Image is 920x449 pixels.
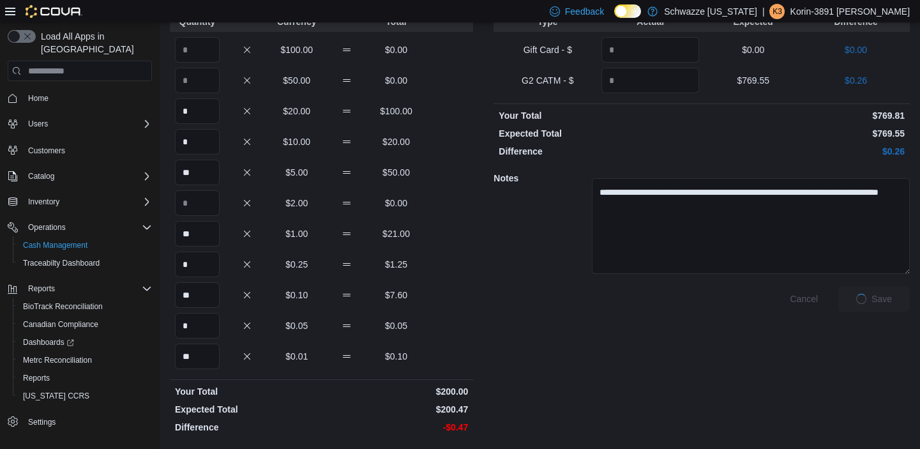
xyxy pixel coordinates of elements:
button: LoadingSave [838,286,910,312]
span: Customers [23,142,152,158]
button: [US_STATE] CCRS [13,387,157,405]
p: Expected Total [499,127,699,140]
button: Reports [13,369,157,387]
span: Users [28,119,48,129]
img: Cova [26,5,82,18]
p: $0.00 [807,43,905,56]
input: Quantity [175,252,220,277]
p: Schwazze [US_STATE] [664,4,757,19]
p: G2 CATM - $ [499,74,596,87]
span: Cash Management [18,238,152,253]
p: $21.00 [374,227,419,240]
span: Metrc Reconciliation [23,355,92,365]
p: $1.00 [275,227,319,240]
p: Difference [175,421,319,434]
span: Operations [23,220,152,235]
input: Quantity [175,344,220,369]
p: $0.05 [275,319,319,332]
input: Quantity [175,68,220,93]
span: Home [23,90,152,106]
div: Korin-3891 Hobday [769,4,785,19]
a: BioTrack Reconciliation [18,299,108,314]
p: Your Total [175,385,319,398]
span: Inventory [23,194,152,209]
a: Reports [18,370,55,386]
a: [US_STATE] CCRS [18,388,94,404]
span: Feedback [565,5,604,18]
span: Dashboards [23,337,74,347]
p: Difference [499,145,699,158]
span: Home [28,93,49,103]
p: $0.26 [704,145,905,158]
p: Expected Total [175,403,319,416]
input: Quantity [175,190,220,216]
a: Canadian Compliance [18,317,103,332]
p: $1.25 [374,258,419,271]
button: Settings [3,413,157,431]
p: $200.00 [324,385,469,398]
button: Cash Management [13,236,157,254]
span: Traceabilty Dashboard [18,255,152,271]
button: Cancel [785,286,823,312]
span: Load All Apps in [GEOGRAPHIC_DATA] [36,30,152,56]
span: Inventory [28,197,59,207]
button: Reports [3,280,157,298]
input: Quantity [175,160,220,185]
span: Customers [28,146,65,156]
h5: Notes [494,165,589,191]
p: $20.00 [275,105,319,118]
span: Loading [855,293,868,305]
input: Quantity [601,68,699,93]
a: Cash Management [18,238,93,253]
input: Quantity [175,129,220,155]
p: $50.00 [275,74,319,87]
span: Operations [28,222,66,232]
p: $0.10 [374,350,419,363]
p: Gift Card - $ [499,43,596,56]
p: $769.55 [704,74,802,87]
span: [US_STATE] CCRS [23,391,89,401]
input: Quantity [175,37,220,63]
p: $0.00 [374,43,419,56]
p: $0.10 [275,289,319,301]
a: Home [23,91,54,106]
button: Metrc Reconciliation [13,351,157,369]
span: Catalog [28,171,54,181]
span: Users [23,116,152,132]
p: $200.47 [324,403,469,416]
p: $5.00 [275,166,319,179]
p: $10.00 [275,135,319,148]
p: Your Total [499,109,699,122]
p: -$0.47 [324,421,469,434]
a: Dashboards [18,335,79,350]
span: BioTrack Reconciliation [18,299,152,314]
button: Traceabilty Dashboard [13,254,157,272]
p: $50.00 [374,166,419,179]
a: Dashboards [13,333,157,351]
span: K3 [773,4,782,19]
button: BioTrack Reconciliation [13,298,157,316]
span: Reports [23,281,152,296]
p: $0.05 [374,319,419,332]
span: Dashboards [18,335,152,350]
span: Save [871,293,892,305]
input: Quantity [175,98,220,124]
button: Inventory [23,194,64,209]
p: $769.81 [704,109,905,122]
p: $0.00 [374,74,419,87]
span: Canadian Compliance [23,319,98,330]
span: Reports [23,373,50,383]
p: $0.26 [807,74,905,87]
p: | [762,4,765,19]
button: Canadian Compliance [13,316,157,333]
p: $0.25 [275,258,319,271]
button: Customers [3,141,157,159]
input: Dark Mode [614,4,641,18]
input: Quantity [175,313,220,339]
a: Traceabilty Dashboard [18,255,105,271]
button: Home [3,89,157,107]
button: Users [3,115,157,133]
span: Canadian Compliance [18,317,152,332]
p: $100.00 [374,105,419,118]
input: Quantity [175,282,220,308]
